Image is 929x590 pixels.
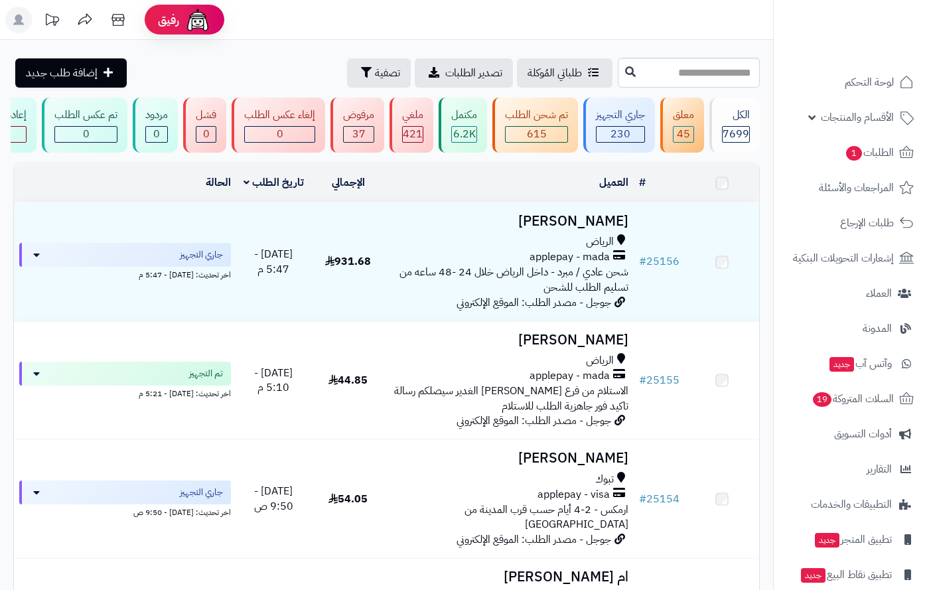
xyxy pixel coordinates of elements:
[782,172,921,204] a: المراجعات والأسئلة
[245,127,315,142] div: 0
[793,249,894,267] span: إشعارات التحويلات البنكية
[639,254,679,269] a: #25156
[394,383,628,414] span: الاستلام من فرع [PERSON_NAME] الغدير سيصلكم رسالة تاكيد فور جاهزية الطلب للاستلام
[845,73,894,92] span: لوحة التحكم
[813,392,832,407] span: 19
[158,12,179,28] span: رفيق
[801,568,825,583] span: جديد
[610,126,630,142] span: 230
[828,354,892,373] span: وآتس آب
[457,413,611,429] span: جوجل - مصدر الطلب: الموقع الإلكتروني
[391,451,628,466] h3: [PERSON_NAME]
[722,108,750,123] div: الكل
[866,284,892,303] span: العملاء
[639,175,646,190] a: #
[189,367,223,380] span: تم التجهيز
[15,58,127,88] a: إضافة طلب جديد
[145,108,168,123] div: مردود
[180,98,229,153] a: فشل 0
[782,453,921,485] a: التقارير
[180,248,223,261] span: جاري التجهيز
[39,98,130,153] a: تم عكس الطلب 0
[54,108,117,123] div: تم عكس الطلب
[597,127,644,142] div: 230
[254,365,293,396] span: [DATE] - 5:10 م
[673,108,694,123] div: معلق
[325,254,371,269] span: 931.68
[130,98,180,153] a: مردود 0
[845,143,894,162] span: الطلبات
[146,127,167,142] div: 0
[782,383,921,415] a: السلات المتروكة19
[332,175,365,190] a: الإجمالي
[782,348,921,380] a: وآتس آبجديد
[328,491,368,507] span: 54.05
[639,372,646,388] span: #
[581,98,658,153] a: جاري التجهيز 230
[506,127,567,142] div: 615
[846,146,863,161] span: 1
[834,425,892,443] span: أدوات التسويق
[528,65,582,81] span: طلباتي المُوكلة
[254,246,293,277] span: [DATE] - 5:47 م
[184,7,211,33] img: ai-face.png
[490,98,581,153] a: تم شحن الطلب 615
[863,319,892,338] span: المدونة
[415,58,513,88] a: تصدير الطلبات
[375,65,400,81] span: تصفية
[811,495,892,514] span: التطبيقات والخدمات
[782,277,921,309] a: العملاء
[277,126,283,142] span: 0
[829,357,854,372] span: جديد
[819,179,894,197] span: المراجعات والأسئلة
[328,372,368,388] span: 44.85
[530,250,610,265] span: applepay - mada
[782,66,921,98] a: لوحة التحكم
[403,127,423,142] div: 421
[639,254,646,269] span: #
[464,502,628,533] span: ارمكس - 2-4 أيام حسب قرب المدينة من [GEOGRAPHIC_DATA]
[328,98,387,153] a: مرفوض 37
[153,126,160,142] span: 0
[674,127,693,142] div: 45
[436,98,490,153] a: مكتمل 6.2K
[782,242,921,274] a: إشعارات التحويلات البنكية
[19,267,231,281] div: اخر تحديث: [DATE] - 5:47 م
[814,530,892,549] span: تطبيق المتجر
[196,127,216,142] div: 0
[527,126,547,142] span: 615
[35,7,68,37] a: تحديثات المنصة
[244,108,315,123] div: إلغاء عكس الطلب
[452,127,476,142] div: 6178
[586,234,614,250] span: الرياض
[206,175,231,190] a: الحالة
[55,127,117,142] div: 0
[639,491,679,507] a: #25154
[782,313,921,344] a: المدونة
[403,126,423,142] span: 421
[723,126,749,142] span: 7699
[391,569,628,585] h3: ام [PERSON_NAME]
[599,175,628,190] a: العميل
[800,565,892,584] span: تطبيق نقاط البيع
[782,524,921,555] a: تطبيق المتجرجديد
[782,418,921,450] a: أدوات التسويق
[457,532,611,548] span: جوجل - مصدر الطلب: الموقع الإلكتروني
[344,127,374,142] div: 37
[19,386,231,400] div: اخر تحديث: [DATE] - 5:21 م
[596,108,645,123] div: جاري التجهيز
[707,98,762,153] a: الكل7699
[399,264,628,295] span: شحن عادي / مبرد - داخل الرياض خلال 24 -48 ساعه من تسليم الطلب للشحن
[677,126,690,142] span: 45
[517,58,612,88] a: طلباتي المُوكلة
[586,353,614,368] span: الرياض
[839,29,916,57] img: logo-2.png
[639,491,646,507] span: #
[244,175,304,190] a: تاريخ الطلب
[391,332,628,348] h3: [PERSON_NAME]
[595,472,614,487] span: تبوك
[391,214,628,229] h3: [PERSON_NAME]
[782,488,921,520] a: التطبيقات والخدمات
[343,108,374,123] div: مرفوض
[453,126,476,142] span: 6.2K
